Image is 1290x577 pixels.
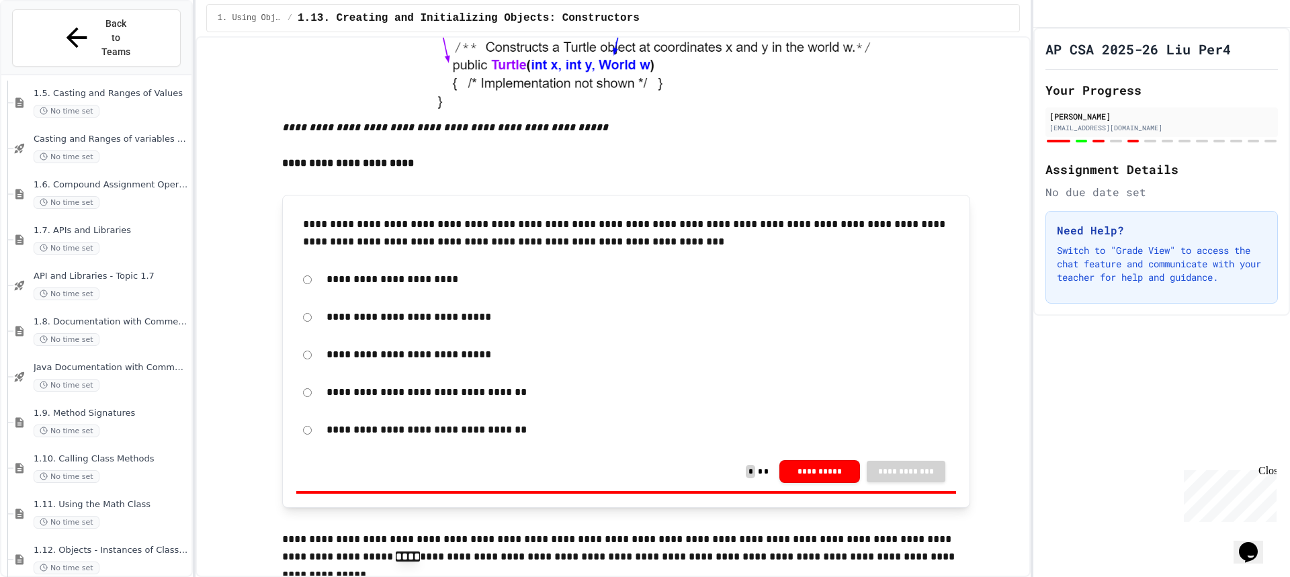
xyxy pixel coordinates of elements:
[34,316,189,328] span: 1.8. Documentation with Comments and Preconditions
[34,545,189,556] span: 1.12. Objects - Instances of Classes
[288,13,292,24] span: /
[34,453,189,465] span: 1.10. Calling Class Methods
[34,105,99,118] span: No time set
[1049,110,1274,122] div: [PERSON_NAME]
[34,134,189,145] span: Casting and Ranges of variables - Quiz
[34,562,99,574] span: No time set
[34,287,99,300] span: No time set
[34,425,99,437] span: No time set
[34,196,99,209] span: No time set
[1234,523,1277,564] iframe: chat widget
[298,10,640,26] span: 1.13. Creating and Initializing Objects: Constructors
[1045,184,1278,200] div: No due date set
[34,271,189,282] span: API and Libraries - Topic 1.7
[218,13,282,24] span: 1. Using Objects and Methods
[34,88,189,99] span: 1.5. Casting and Ranges of Values
[34,150,99,163] span: No time set
[12,9,181,66] button: Back to Teams
[1045,40,1231,58] h1: AP CSA 2025-26 Liu Per4
[34,516,99,529] span: No time set
[34,362,189,373] span: Java Documentation with Comments - Topic 1.8
[34,499,189,511] span: 1.11. Using the Math Class
[1057,222,1266,238] h3: Need Help?
[1178,465,1277,522] iframe: chat widget
[100,17,132,59] span: Back to Teams
[1045,81,1278,99] h2: Your Progress
[1045,160,1278,179] h2: Assignment Details
[5,5,93,85] div: Chat with us now!Close
[34,333,99,346] span: No time set
[34,225,189,236] span: 1.7. APIs and Libraries
[34,242,99,255] span: No time set
[1049,123,1274,133] div: [EMAIL_ADDRESS][DOMAIN_NAME]
[34,179,189,191] span: 1.6. Compound Assignment Operators
[34,379,99,392] span: No time set
[34,470,99,483] span: No time set
[34,408,189,419] span: 1.9. Method Signatures
[1057,244,1266,284] p: Switch to "Grade View" to access the chat feature and communicate with your teacher for help and ...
